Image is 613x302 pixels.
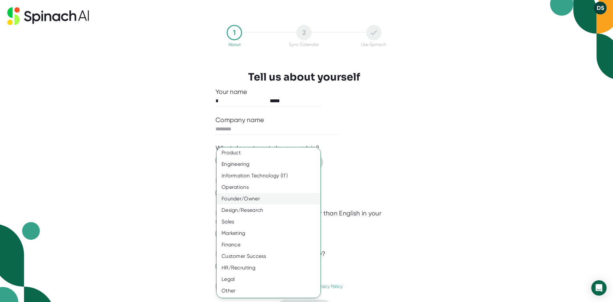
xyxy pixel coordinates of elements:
div: Open Intercom Messenger [591,280,607,296]
div: Operations [216,182,325,193]
div: Founder/Owner [216,193,325,205]
div: Engineering [216,159,325,170]
div: Finance [216,239,325,251]
div: Sales [216,216,325,228]
div: Design/Research [216,205,325,216]
div: Product [216,147,325,159]
div: Information Technology (IT) [216,170,325,182]
div: Customer Success [216,251,325,262]
div: HR/Recruiting [216,262,325,274]
div: Other [216,285,325,297]
div: Marketing [216,228,325,239]
div: Legal [216,274,325,285]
